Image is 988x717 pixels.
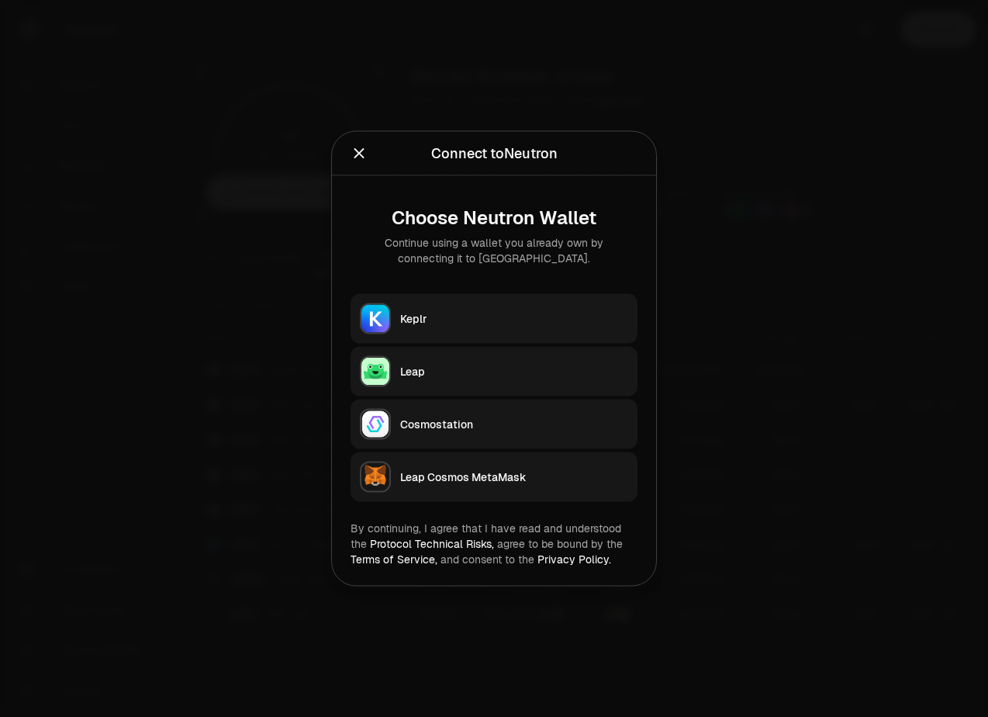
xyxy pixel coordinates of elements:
div: Continue using a wallet you already own by connecting it to [GEOGRAPHIC_DATA]. [363,235,625,266]
img: Leap Cosmos MetaMask [361,463,389,491]
button: Leap Cosmos MetaMaskLeap Cosmos MetaMask [351,452,637,502]
div: Leap [400,364,628,379]
button: Close [351,143,368,165]
div: Leap Cosmos MetaMask [400,469,628,485]
a: Terms of Service, [351,552,437,566]
a: Privacy Policy. [537,552,611,566]
a: Protocol Technical Risks, [370,537,494,551]
button: CosmostationCosmostation [351,400,637,449]
div: Choose Neutron Wallet [363,207,625,229]
img: Cosmostation [361,410,389,438]
div: Keplr [400,311,628,327]
div: Connect to Neutron [431,143,558,165]
button: KeplrKeplr [351,294,637,344]
button: LeapLeap [351,347,637,397]
div: Cosmostation [400,417,628,432]
div: By continuing, I agree that I have read and understood the agree to be bound by the and consent t... [351,521,637,567]
img: Leap [361,358,389,386]
img: Keplr [361,305,389,333]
